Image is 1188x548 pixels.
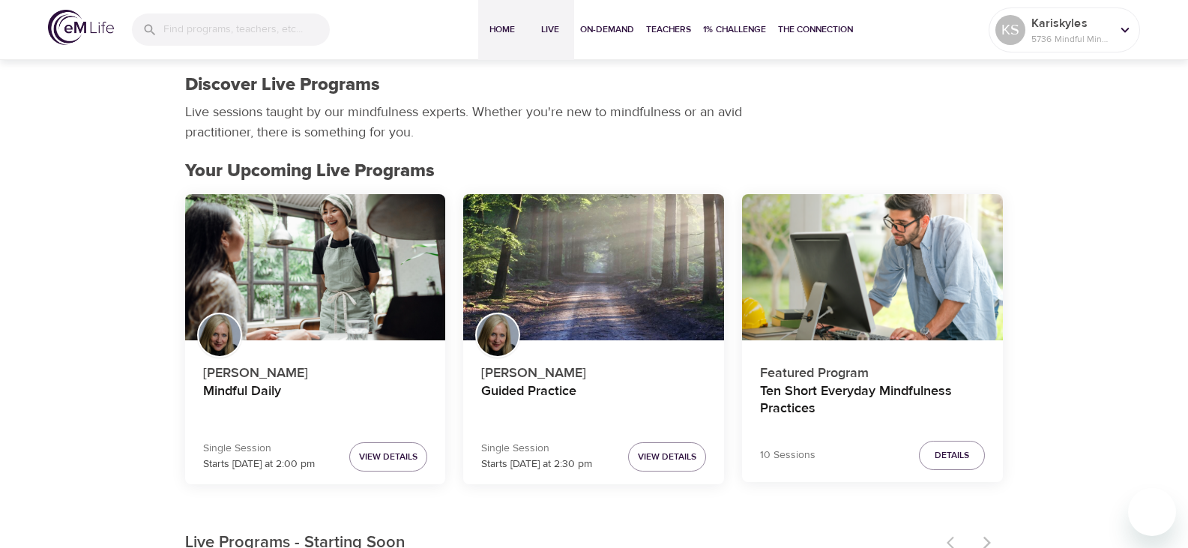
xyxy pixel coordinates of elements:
[481,441,592,457] p: Single Session
[532,22,568,37] span: Live
[628,442,706,472] button: View Details
[203,441,315,457] p: Single Session
[778,22,853,37] span: The Connection
[481,357,706,383] p: [PERSON_NAME]
[760,448,815,463] p: 10 Sessions
[919,441,985,470] button: Details
[1031,32,1111,46] p: 5736 Mindful Minutes
[703,22,766,37] span: 1% Challenge
[359,449,417,465] span: View Details
[995,15,1025,45] div: KS
[185,160,1004,182] h2: Your Upcoming Live Programs
[481,383,706,419] h4: Guided Practice
[1031,14,1111,32] p: Kariskyles
[185,194,446,341] button: Mindful Daily
[484,22,520,37] span: Home
[203,383,428,419] h4: Mindful Daily
[1128,488,1176,536] iframe: Button to launch messaging window
[580,22,634,37] span: On-Demand
[349,442,427,472] button: View Details
[638,449,696,465] span: View Details
[203,457,315,472] p: Starts [DATE] at 2:00 pm
[163,13,330,46] input: Find programs, teachers, etc...
[646,22,691,37] span: Teachers
[203,357,428,383] p: [PERSON_NAME]
[185,74,380,96] h1: Discover Live Programs
[481,457,592,472] p: Starts [DATE] at 2:30 pm
[760,357,985,383] p: Featured Program
[48,10,114,45] img: logo
[935,448,969,463] span: Details
[185,102,747,142] p: Live sessions taught by our mindfulness experts. Whether you're new to mindfulness or an avid pra...
[463,194,724,341] button: Guided Practice
[742,194,1003,341] button: Ten Short Everyday Mindfulness Practices
[760,383,985,419] h4: Ten Short Everyday Mindfulness Practices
